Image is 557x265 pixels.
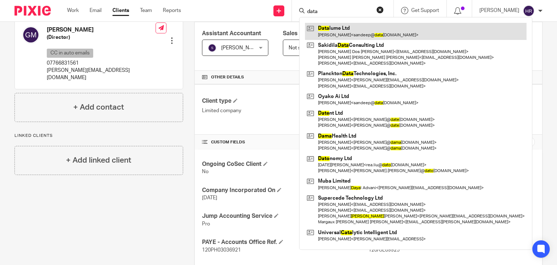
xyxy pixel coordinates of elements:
p: Linked clients [15,133,183,139]
span: 120/UE69925 [368,248,400,253]
p: CC in auto emails [47,49,93,58]
h4: [PERSON_NAME] [47,26,156,34]
h4: Company Incorporated On [202,187,368,194]
h4: Jump Accounting Service [202,212,368,220]
span: Pro [202,221,210,227]
h5: (Director) [47,34,156,41]
h4: Client type [202,97,368,105]
h4: + Add contact [73,102,124,113]
img: svg%3E [22,26,40,44]
p: Limited company [202,107,368,114]
span: No [202,169,209,174]
a: Reports [163,7,181,14]
h4: + Add linked client [66,155,131,166]
img: svg%3E [208,44,216,52]
a: Clients [112,7,129,14]
p: 07766831561 [47,60,156,67]
span: Sales Person [283,30,319,36]
span: 120PH03036921 [202,248,241,253]
span: Not selected [289,45,318,50]
a: Email [90,7,102,14]
h4: CUSTOM FIELDS [202,139,368,145]
span: Get Support [411,8,439,13]
span: Assistant Accountant [202,30,261,36]
a: Work [67,7,79,14]
span: Other details [211,74,244,80]
p: [PERSON_NAME] [479,7,519,14]
h4: PAYE - Accounts Office Ref. [202,238,368,246]
button: Clear [376,6,384,13]
span: [DATE] [202,195,217,200]
input: Search [306,9,372,15]
a: Team [140,7,152,14]
span: [PERSON_NAME] R [221,45,265,50]
p: [PERSON_NAME][EMAIL_ADDRESS][DOMAIN_NAME] [47,67,156,82]
img: Pixie [15,6,51,16]
h4: Ongoing CoSec Client [202,160,368,168]
img: svg%3E [523,5,535,17]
